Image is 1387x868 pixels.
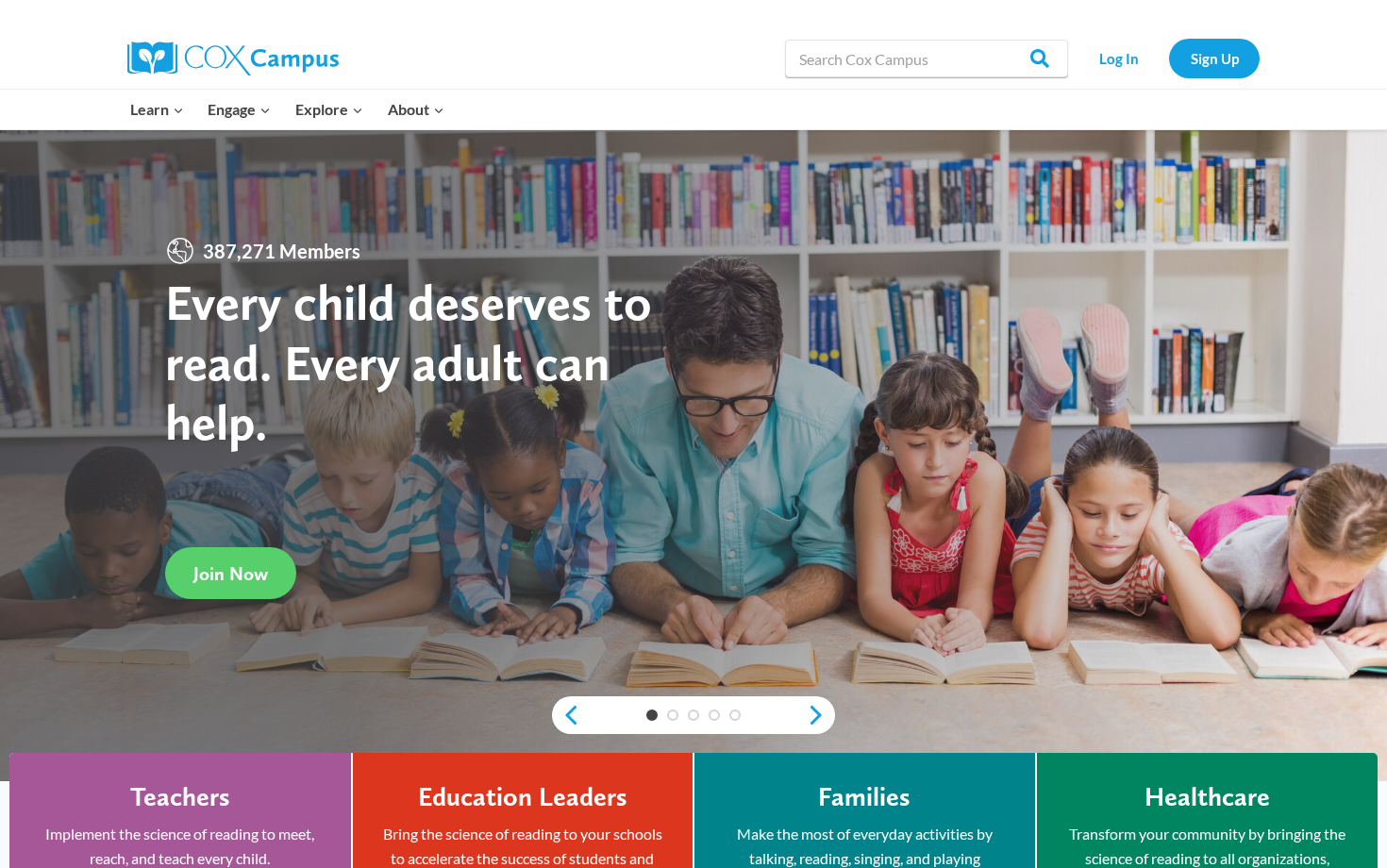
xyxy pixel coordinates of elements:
[646,709,658,721] a: 1
[552,696,835,734] div: content slider buttons
[165,272,652,452] strong: Every child deserves to read. Every adult can help.
[729,709,741,721] a: 5
[1145,781,1270,813] h4: Healthcare
[165,547,296,599] a: Join Now
[688,709,699,721] a: 3
[118,90,456,129] nav: Primary Navigation
[1078,39,1260,77] nav: Secondary Navigation
[1078,39,1160,77] a: Log In
[208,97,271,122] span: Engage
[785,40,1068,77] input: Search Cox Campus
[667,709,678,721] a: 2
[195,236,368,266] span: 387,271 Members
[709,709,720,721] a: 4
[130,781,230,813] h4: Teachers
[1169,39,1260,77] a: Sign Up
[818,781,911,813] h4: Families
[130,97,184,122] span: Learn
[418,781,627,813] h4: Education Leaders
[193,562,268,585] span: Join Now
[127,42,339,75] img: Cox Campus
[807,704,835,726] a: next
[295,97,363,122] span: Explore
[552,704,580,726] a: previous
[388,97,444,122] span: About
